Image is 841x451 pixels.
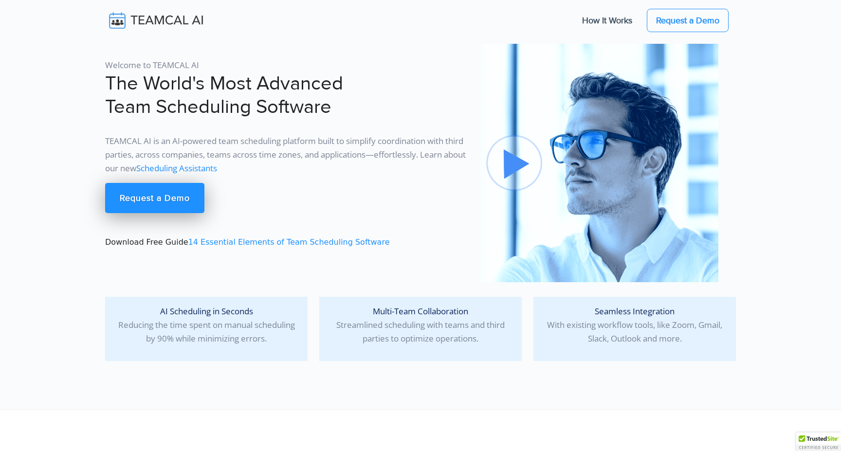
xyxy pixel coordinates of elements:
[373,306,468,317] span: Multi-Team Collaboration
[113,305,300,345] p: Reducing the time spent on manual scheduling by 90% while minimizing errors.
[796,433,841,451] div: TrustedSite Certified
[136,162,217,174] a: Scheduling Assistants
[188,237,390,247] a: 14 Essential Elements of Team Scheduling Software
[647,9,729,32] a: Request a Demo
[105,72,468,119] h1: The World's Most Advanced Team Scheduling Software
[327,305,514,345] p: Streamlined scheduling with teams and third parties to optimize operations.
[105,58,468,72] p: Welcome to TEAMCAL AI
[105,183,204,213] a: Request a Demo
[572,10,642,31] a: How It Works
[160,306,253,317] span: AI Scheduling in Seconds
[595,306,675,317] span: Seamless Integration
[541,305,728,345] p: With existing workflow tools, like Zoom, Gmail, Slack, Outlook and more.
[105,134,468,175] p: TEAMCAL AI is an AI-powered team scheduling platform built to simplify coordination with third pa...
[480,44,718,282] img: pic
[99,44,474,282] div: Download Free Guide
